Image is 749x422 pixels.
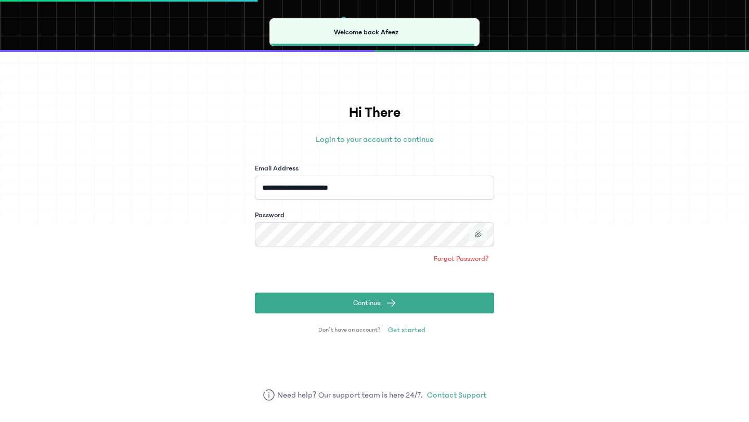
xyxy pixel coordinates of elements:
[388,325,425,335] span: Get started
[318,326,381,334] span: Don’t have an account?
[255,293,494,313] button: Continue
[383,322,431,338] a: Get started
[334,28,398,36] span: Welcome back Afeez
[255,133,494,146] p: Login to your account to continue
[353,298,381,308] span: Continue
[255,102,494,124] h1: Hi There
[427,389,486,401] a: Contact Support
[277,389,423,401] span: Need help? Our support team is here 24/7.
[434,254,489,264] span: Forgot Password?
[255,210,285,220] label: Password
[429,250,494,267] a: Forgot Password?
[460,27,471,37] button: Close
[255,163,299,174] label: Email Address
